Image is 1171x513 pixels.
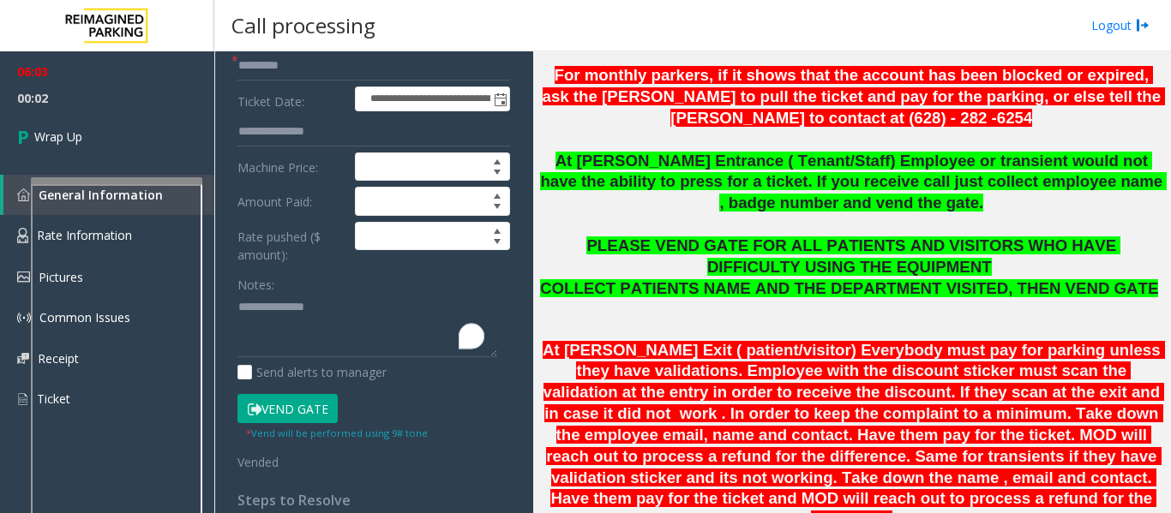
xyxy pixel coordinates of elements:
[490,87,509,111] span: Toggle popup
[246,427,428,439] small: Vend will be performed using 9# tone
[586,236,1120,276] span: PLEASE VEND GATE FOR ALL PATIENTS AND VISITORS WHO HAVE DIFFICULTY USING THE EQUIPMENT
[237,394,338,423] button: Vend Gate
[237,294,497,358] textarea: To enrich screen reader interactions, please activate Accessibility in Grammarly extension settings
[223,4,384,46] h3: Call processing
[233,222,351,264] label: Rate pushed ($ amount):
[543,66,1166,127] font: For monthly parkers, if it shows that the account has been blocked or expired, ask the [PERSON_NA...
[485,236,509,250] span: Decrease value
[485,167,509,181] span: Decrease value
[17,391,28,407] img: 'icon'
[237,492,510,509] h4: Steps to Resolve
[233,86,351,112] label: Ticket Date:
[485,153,509,167] span: Increase value
[540,279,1158,297] span: COLLECT PATIENTS NAME AND THE DEPARTMENT VISITED, THEN VEND GATE
[485,223,509,236] span: Increase value
[17,353,29,364] img: 'icon'
[237,270,274,294] label: Notes:
[17,311,31,325] img: 'icon'
[17,188,30,201] img: 'icon'
[485,201,509,215] span: Decrease value
[540,152,1167,212] span: At [PERSON_NAME] Entrance ( Tenant/Staff) Employee or transient would not have the ability to pre...
[3,175,214,215] a: General Information
[1136,16,1150,34] img: logout
[237,363,387,381] label: Send alerts to manager
[17,271,30,283] img: 'icon'
[233,187,351,216] label: Amount Paid:
[485,188,509,201] span: Increase value
[34,128,82,146] span: Wrap Up
[17,228,28,243] img: 'icon'
[1091,16,1150,34] a: Logout
[237,454,279,470] span: Vended
[233,152,351,182] label: Machine Price:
